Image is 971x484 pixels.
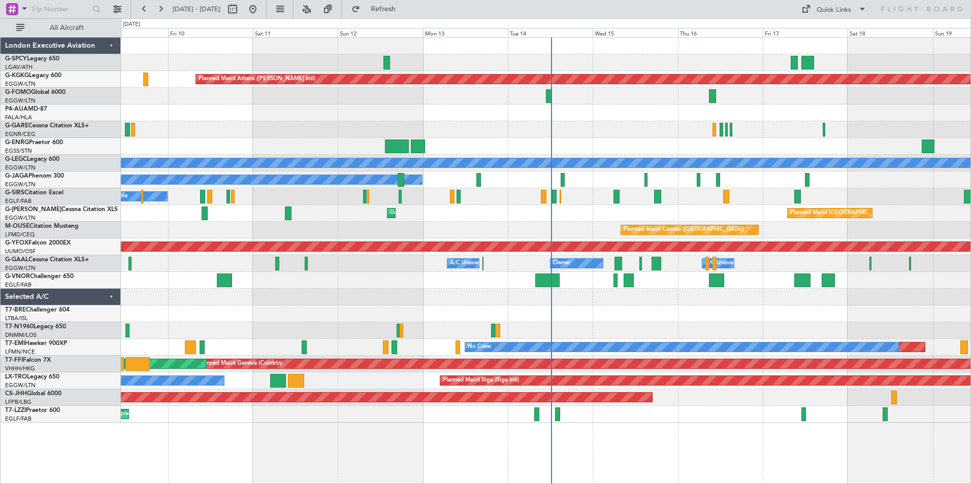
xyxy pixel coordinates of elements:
a: G-FOMOGlobal 6000 [5,89,66,95]
a: EGGW/LTN [5,80,36,88]
span: G-YFOX [5,240,28,246]
a: VHHH/HKG [5,365,35,372]
span: G-GARE [5,123,28,129]
a: UUMO/OSF [5,248,36,255]
span: G-VNOR [5,273,30,280]
a: LFMN/NCE [5,348,35,356]
span: T7-EMI [5,340,25,347]
a: EGLF/FAB [5,281,31,289]
span: T7-FFI [5,357,23,363]
a: G-KGKGLegacy 600 [5,73,61,79]
span: G-JAGA [5,173,28,179]
div: Unplanned Maint [GEOGRAPHIC_DATA] ([GEOGRAPHIC_DATA]) [390,205,557,221]
span: LX-TRO [5,374,27,380]
a: G-SIRSCitation Excel [5,190,63,196]
div: Planned Maint Geneva (Cointrin) [199,356,282,371]
button: Quick Links [796,1,871,17]
button: Refresh [347,1,408,17]
a: M-OUSECitation Mustang [5,223,79,229]
span: CS-JHH [5,391,27,397]
div: Fri 10 [168,28,253,37]
input: Trip Number [31,2,89,17]
a: LTBA/ISL [5,315,28,322]
div: Fri 17 [763,28,848,37]
a: G-JAGAPhenom 300 [5,173,64,179]
a: G-YFOXFalcon 2000EX [5,240,71,246]
span: G-ENRG [5,140,29,146]
div: A/C Unavailable [450,256,492,271]
a: T7-EMIHawker 900XP [5,340,67,347]
a: DNMM/LOS [5,331,37,339]
div: Sat 18 [848,28,932,37]
a: LFMD/CEQ [5,231,35,238]
span: G-SPCY [5,56,27,62]
div: Planned Maint Riga (Riga Intl) [443,373,519,388]
a: G-LEGCLegacy 600 [5,156,59,162]
div: Tue 14 [508,28,593,37]
div: Thu 16 [678,28,763,37]
a: LX-TROLegacy 650 [5,374,59,380]
div: Planned Maint [GEOGRAPHIC_DATA] ([GEOGRAPHIC_DATA]) [790,205,950,221]
span: T7-LZZI [5,407,26,413]
a: G-[PERSON_NAME]Cessna Citation XLS [5,206,118,213]
a: EGGW/LTN [5,97,36,105]
span: T7-BRE [5,307,26,313]
a: EGSS/STN [5,147,32,155]
a: P4-AUAMD-87 [5,106,47,112]
span: [DATE] - [DATE] [173,5,220,14]
span: G-KGKG [5,73,29,79]
span: P4-AUA [5,106,28,112]
a: G-VNORChallenger 650 [5,273,74,280]
div: Mon 13 [423,28,508,37]
div: Planned Maint Cannes ([GEOGRAPHIC_DATA]) [624,222,744,237]
a: FALA/HLA [5,114,32,121]
span: G-SIRS [5,190,24,196]
a: EGGW/LTN [5,164,36,171]
span: G-GAAL [5,257,28,263]
div: Wed 15 [593,28,677,37]
a: EGLF/FAB [5,415,31,423]
a: T7-BREChallenger 604 [5,307,70,313]
a: EGGW/LTN [5,382,36,389]
div: Sun 12 [338,28,423,37]
a: EGGW/LTN [5,264,36,272]
span: G-FOMO [5,89,31,95]
div: A/C Unavailable [705,256,747,271]
a: T7-N1960Legacy 650 [5,324,66,330]
a: G-GAALCessna Citation XLS+ [5,257,89,263]
div: Sat 11 [253,28,338,37]
div: Planned Maint Athens ([PERSON_NAME] Intl) [199,72,315,87]
span: G-LEGC [5,156,27,162]
a: EGGW/LTN [5,214,36,222]
div: [DATE] [123,20,140,29]
a: EGNR/CEG [5,130,36,138]
a: T7-LZZIPraetor 600 [5,407,60,413]
a: G-ENRGPraetor 600 [5,140,63,146]
a: CS-JHHGlobal 6000 [5,391,61,397]
div: Owner [553,256,570,271]
span: All Aircraft [26,24,107,31]
a: G-GARECessna Citation XLS+ [5,123,89,129]
span: G-[PERSON_NAME] [5,206,61,213]
a: LFPB/LBG [5,398,31,406]
span: M-OUSE [5,223,29,229]
span: T7-N1960 [5,324,34,330]
a: G-SPCYLegacy 650 [5,56,59,62]
a: EGGW/LTN [5,181,36,188]
div: Quick Links [817,5,851,15]
a: T7-FFIFalcon 7X [5,357,51,363]
div: No Crew [468,339,491,355]
div: Thu 9 [83,28,168,37]
span: Refresh [362,6,405,13]
a: EGLF/FAB [5,197,31,205]
button: All Aircraft [11,20,110,36]
a: LGAV/ATH [5,63,33,71]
